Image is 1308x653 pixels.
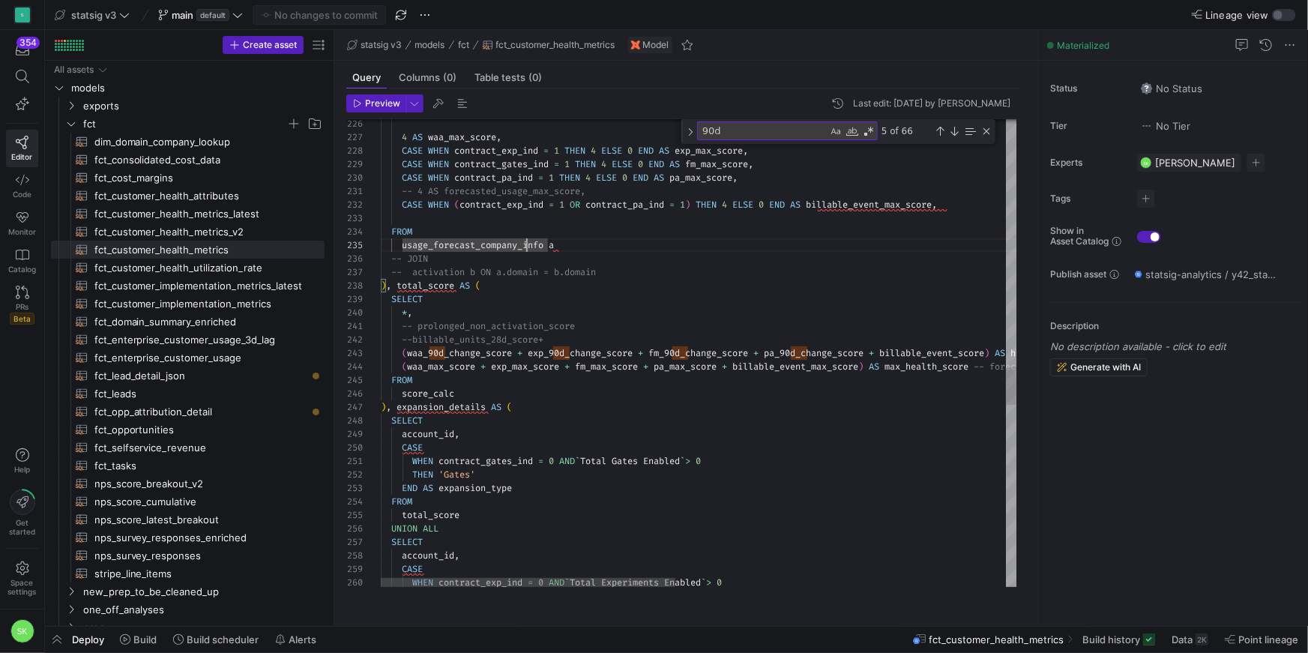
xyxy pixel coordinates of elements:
span: 1 [559,199,564,211]
span: 0 [638,158,643,170]
span: Status [1050,83,1125,94]
span: Model [643,40,669,50]
a: S [6,2,38,28]
span: Generate with AI [1070,362,1141,373]
a: fct_opportunities​​​​​​​​​​ [51,421,325,439]
div: 5 of 66 [880,121,932,140]
span: Alerts [289,634,316,646]
span: Lineage view [1205,9,1269,21]
div: 239 [346,292,363,306]
span: ( [454,199,459,211]
div: 228 [346,144,363,157]
div: 247 [346,400,363,414]
span: (0) [443,73,456,82]
div: Find in Selection (⌥⌘L) [962,123,978,139]
div: 354 [16,37,40,49]
button: Alerts [268,627,323,652]
div: Press SPACE to select this row. [51,259,325,277]
span: END [769,199,785,211]
div: 235 [346,238,363,252]
button: No statusNo Status [1137,79,1206,98]
span: AS [995,347,1005,359]
span: fm_max_score [575,361,638,373]
span: Space settings [8,578,37,596]
button: 354 [6,36,38,63]
span: = [538,172,543,184]
div: 241 [346,319,363,333]
span: main [172,9,193,21]
div: SK [1140,157,1152,169]
button: No tierNo Tier [1137,116,1194,136]
span: + [517,347,522,359]
a: fct_enterprise_customer_usage​​​​​​​​​​ [51,349,325,367]
div: Match Whole Word (⌥⌘W) [845,124,860,139]
a: stripe_line_items​​​​​​​​​​ [51,565,325,583]
div: 230 [346,171,363,184]
div: 229 [346,157,363,171]
div: Press SPACE to select this row. [51,295,325,313]
span: fct_tasks​​​​​​​​​​ [94,457,307,475]
div: 245 [346,373,363,387]
button: fct [454,36,473,54]
span: Create asset [243,40,297,50]
span: , [732,172,738,184]
span: fct_enterprise_customer_usage​​​​​​​​​​ [94,349,307,367]
span: Columns [399,73,456,82]
button: Help [6,442,38,481]
span: Code [13,190,31,199]
div: 226 [346,117,363,130]
a: fct_customer_implementation_metrics​​​​​​​​​​ [51,295,325,313]
span: 0 [759,199,764,211]
div: Press SPACE to select this row. [51,349,325,367]
span: AS [790,199,801,211]
button: Preview [346,94,406,112]
a: Catalog [6,242,38,280]
div: 231 [346,184,363,198]
span: No Tier [1141,120,1190,132]
span: fct_customer_health_utilization_rate​​​​​​​​​​ [94,259,307,277]
span: dim_domain_company_lookup​​​​​​​​​​ [94,133,307,151]
a: nps_score_breakout_v2​​​​​​​​​​ [51,475,325,493]
div: Press SPACE to select this row. [51,205,325,223]
span: + [869,347,874,359]
span: Preview [365,98,400,109]
a: fct_customer_health_attributes​​​​​​​​​​ [51,187,325,205]
span: models [71,79,322,97]
span: ( [475,280,480,292]
span: AS [459,280,470,292]
span: WHEN [428,158,449,170]
span: pa_max_score [669,172,732,184]
a: fct_lead_detail_json​​​​​​​​​​ [51,367,325,385]
div: 243 [346,346,363,360]
div: 2K [1196,634,1208,646]
div: Press SPACE to select this row. [51,277,325,295]
span: models [415,40,445,50]
a: fct_customer_health_metrics​​​​​​​​​​ [51,241,325,259]
div: Close (Escape) [980,125,992,137]
span: Beta [10,313,34,325]
span: 4 [585,172,591,184]
a: fct_customer_health_metrics_latest​​​​​​​​​​ [51,205,325,223]
span: ) [685,199,690,211]
button: Data2K [1165,627,1215,652]
span: --billable_units_28d_score+ [402,334,543,346]
div: Press SPACE to select this row. [51,385,325,403]
span: SELECT [391,293,423,305]
a: PRsBeta [6,280,38,331]
span: 4 [722,199,727,211]
span: CASE [402,158,423,170]
span: ELSE [732,199,753,211]
span: exp_max_score [675,145,743,157]
span: AS [654,172,664,184]
span: billable_event_score [879,347,984,359]
span: max_health_score [884,361,968,373]
a: fct_tasks​​​​​​​​​​ [51,457,325,475]
span: pa_max_score [654,361,717,373]
a: nps_survey_responses_enriched​​​​​​​​​​ [51,529,325,547]
span: END [648,158,664,170]
p: Description [1050,321,1302,331]
span: AS [669,158,680,170]
span: + [753,347,759,359]
span: , [386,280,391,292]
textarea: Find [698,122,828,139]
